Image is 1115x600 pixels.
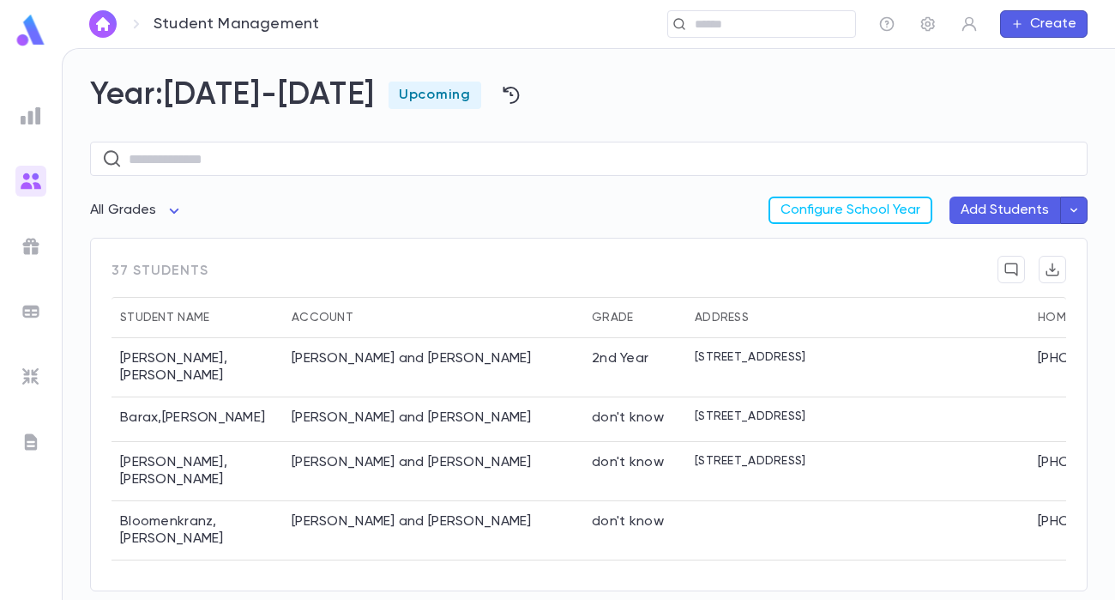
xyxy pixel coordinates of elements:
[111,442,283,501] div: [PERSON_NAME] , [PERSON_NAME]
[21,236,41,257] img: campaigns_grey.99e729a5f7ee94e3726e6486bddda8f1.svg
[292,350,532,367] div: Baker, Matthew and Dina
[583,297,686,338] div: Grade
[695,454,805,468] p: [STREET_ADDRESS]
[695,573,805,586] p: [STREET_ADDRESS]
[949,197,1060,224] button: Add Students
[90,194,184,227] div: All Grades
[292,454,532,471] div: Blashka, David and Inga
[90,203,157,217] span: All Grades
[292,409,532,427] div: Barax, Eliyahu and Laura
[21,106,41,126] img: reports_grey.c525e4749d1bce6a11f5fe2a8de1b229.svg
[111,501,283,561] div: Bloomenkranz , [PERSON_NAME]
[292,573,395,590] div: Cohen, Shmuel
[592,513,664,530] div: don't know
[21,432,41,452] img: letters_grey.7941b92b52307dd3b8a917253454ce1c.svg
[21,301,41,322] img: batches_grey.339ca447c9d9533ef1741baa751efc33.svg
[93,17,113,31] img: home_white.a664292cf8c1dea59945f0da9f25487c.svg
[592,297,633,338] div: Grade
[592,454,664,471] div: don't know
[14,14,48,47] img: logo
[111,338,283,397] div: [PERSON_NAME] , [PERSON_NAME]
[283,297,583,338] div: Account
[111,256,208,297] span: 37 students
[695,297,749,338] div: Address
[154,15,319,33] p: Student Management
[21,367,41,387] img: imports_grey.530a8a0e642e233f2baf0ef88e8c9fcb.svg
[120,297,209,338] div: Student Name
[111,297,283,338] div: Student Name
[90,76,1088,114] h2: Year: [DATE]-[DATE]
[592,409,664,427] div: don't know
[592,573,664,590] div: don't know
[21,171,41,191] img: students_gradient.3b4df2a2b995ef5086a14d9e1675a5ee.svg
[111,397,283,442] div: Barax , [PERSON_NAME]
[292,513,532,530] div: Bloomenkranz, Jess and Sherra
[389,87,481,104] span: Upcoming
[695,350,805,364] p: [STREET_ADDRESS]
[686,297,1029,338] div: Address
[1000,10,1088,38] button: Create
[695,409,805,423] p: [STREET_ADDRESS]
[592,350,648,367] div: 2nd Year
[768,197,932,224] button: Configure School Year
[292,297,353,338] div: Account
